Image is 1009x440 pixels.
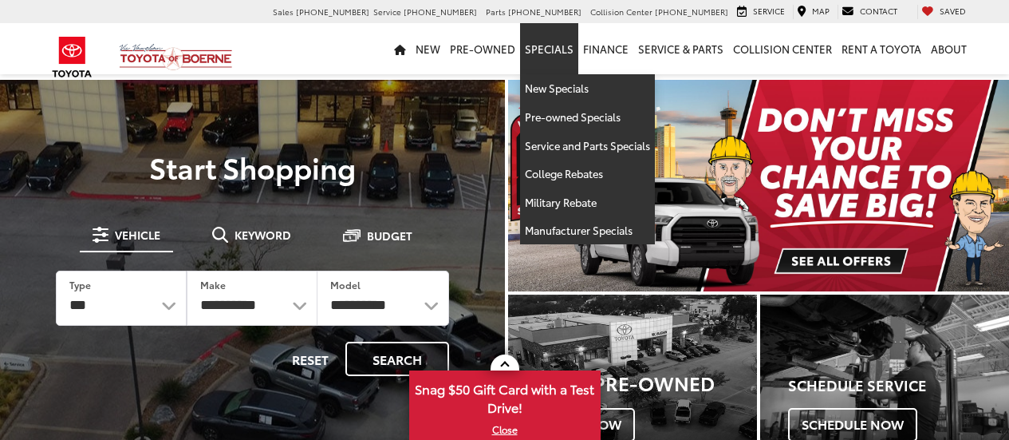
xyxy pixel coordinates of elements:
a: About [926,23,972,74]
img: Toyota [42,31,102,83]
span: Service [753,5,785,17]
a: Home [389,23,411,74]
a: Specials [520,23,578,74]
a: Map [793,5,834,19]
span: [PHONE_NUMBER] [655,6,728,18]
label: Model [330,278,361,291]
a: Service & Parts: Opens in a new tab [633,23,728,74]
span: Keyword [235,229,291,240]
p: Start Shopping [34,151,471,183]
a: New Specials [520,74,655,103]
a: Rent a Toyota [837,23,926,74]
h3: Shop Pre-Owned [536,372,757,393]
a: Manufacturer Specials [520,216,655,244]
a: My Saved Vehicles [917,5,970,19]
a: Finance [578,23,633,74]
span: Vehicle [115,229,160,240]
span: Sales [273,6,294,18]
span: Service [373,6,401,18]
span: [PHONE_NUMBER] [508,6,581,18]
a: Service and Parts Specials [520,132,655,161]
span: Budget [367,230,412,241]
span: Collision Center [590,6,652,18]
a: Collision Center [728,23,837,74]
a: Pre-Owned [445,23,520,74]
img: Vic Vaughan Toyota of Boerne [119,43,233,71]
a: Military Rebate [520,188,655,217]
button: Search [345,342,449,376]
span: Contact [860,5,897,17]
span: Snag $50 Gift Card with a Test Drive! [411,372,599,421]
span: [PHONE_NUMBER] [296,6,369,18]
label: Make [200,278,226,291]
span: Parts [486,6,506,18]
span: [PHONE_NUMBER] [404,6,477,18]
span: Map [812,5,830,17]
a: College Rebates [520,160,655,188]
a: New [411,23,445,74]
a: Service [733,5,789,19]
h4: Schedule Service [788,378,1009,394]
span: Saved [940,5,966,17]
a: Contact [838,5,901,19]
a: Pre-owned Specials [520,103,655,132]
label: Type [69,278,91,291]
button: Reset [278,342,342,376]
